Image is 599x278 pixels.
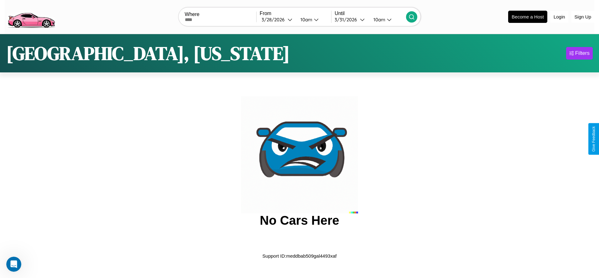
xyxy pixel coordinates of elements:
div: 3 / 31 / 2026 [335,17,360,23]
iframe: Intercom live chat [6,257,21,272]
label: From [260,11,331,16]
label: Where [185,12,256,17]
div: Filters [575,50,590,56]
h1: [GEOGRAPHIC_DATA], [US_STATE] [6,40,290,66]
div: 10am [297,17,314,23]
div: 3 / 28 / 2026 [262,17,288,23]
button: 3/28/2026 [260,16,295,23]
button: 10am [368,16,406,23]
div: 10am [370,17,387,23]
button: Become a Host [508,11,547,23]
button: Sign Up [571,11,594,23]
img: logo [5,3,58,29]
p: Support ID: meddbab509gal4493xaf [263,252,337,260]
label: Until [335,11,406,16]
button: Filters [566,47,593,60]
button: 10am [295,16,331,23]
button: Login [550,11,568,23]
img: car [241,96,358,213]
h2: No Cars Here [260,213,339,228]
div: Give Feedback [591,126,596,152]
